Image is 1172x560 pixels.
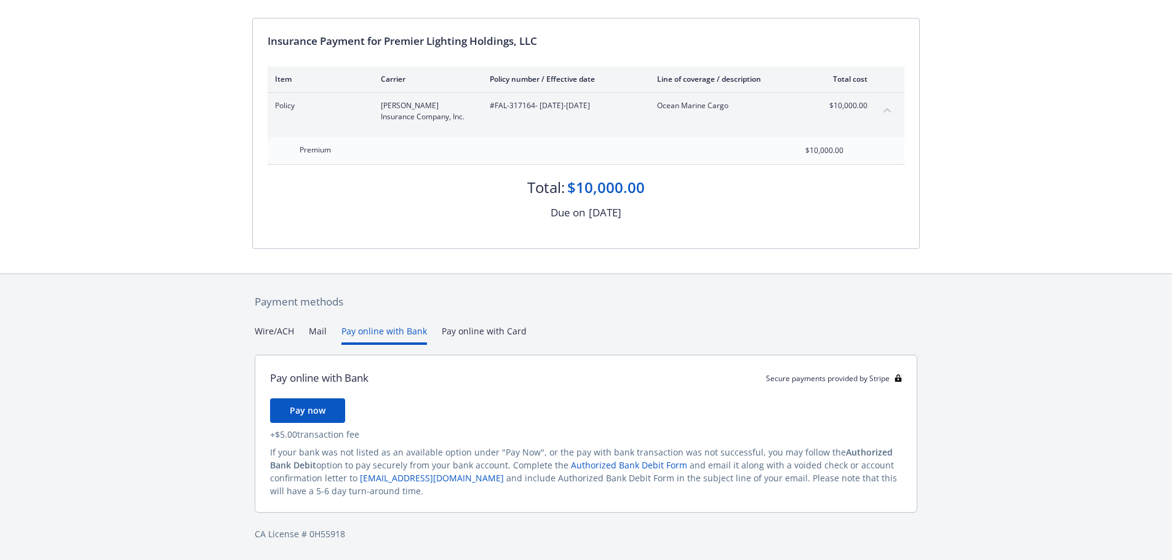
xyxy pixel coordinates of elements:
[442,325,527,345] button: Pay online with Card
[490,100,637,111] span: #FAL-317164 - [DATE]-[DATE]
[270,370,369,386] div: Pay online with Bank
[766,373,902,384] div: Secure payments provided by Stripe
[270,398,345,423] button: Pay now
[309,325,327,345] button: Mail
[551,205,585,221] div: Due on
[255,527,917,540] div: CA License # 0H55918
[381,74,470,84] div: Carrier
[300,144,331,155] span: Premium
[381,100,470,122] span: [PERSON_NAME] Insurance Company, Inc.
[821,74,867,84] div: Total cost
[657,100,802,111] span: Ocean Marine Cargo
[275,100,361,111] span: Policy
[268,33,904,49] div: Insurance Payment for Premier Lighting Holdings, LLC
[270,428,902,441] div: + $5.00 transaction fee
[527,177,565,198] div: Total:
[490,74,637,84] div: Policy number / Effective date
[771,141,851,160] input: 0.00
[567,177,645,198] div: $10,000.00
[821,100,867,111] span: $10,000.00
[275,74,361,84] div: Item
[270,446,893,471] span: Authorized Bank Debit
[268,93,904,130] div: Policy[PERSON_NAME] Insurance Company, Inc.#FAL-317164- [DATE]-[DATE]Ocean Marine Cargo$10,000.00...
[255,325,294,345] button: Wire/ACH
[571,459,687,471] a: Authorized Bank Debit Form
[255,294,917,310] div: Payment methods
[589,205,621,221] div: [DATE]
[360,472,504,484] a: [EMAIL_ADDRESS][DOMAIN_NAME]
[270,446,902,497] div: If your bank was not listed as an available option under "Pay Now", or the pay with bank transact...
[657,74,802,84] div: Line of coverage / description
[290,404,325,416] span: Pay now
[341,325,427,345] button: Pay online with Bank
[877,100,897,120] button: collapse content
